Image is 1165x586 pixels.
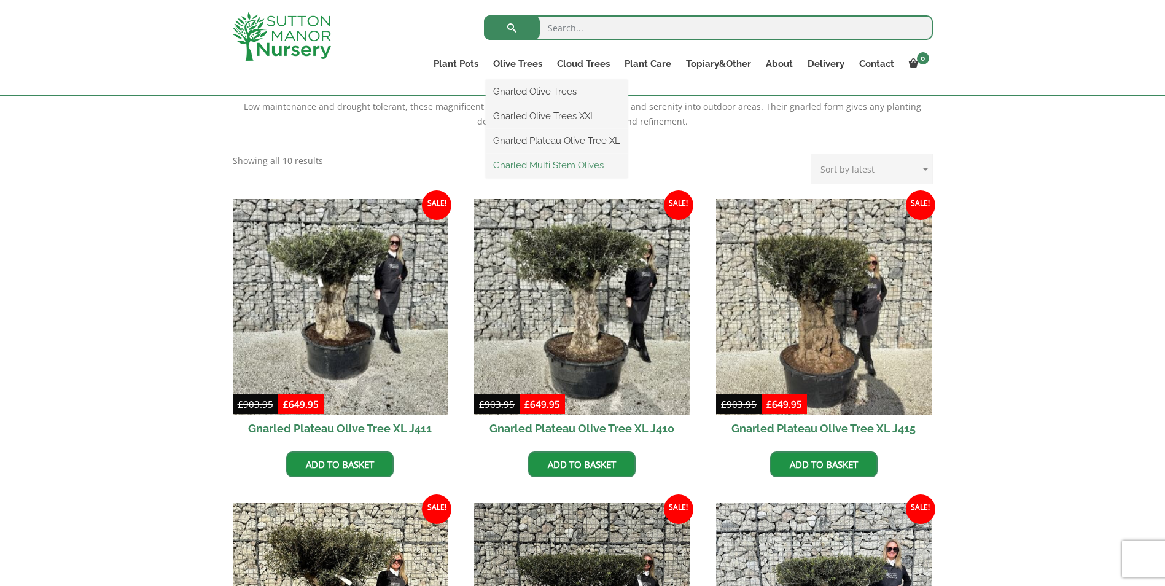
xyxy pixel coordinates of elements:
[486,107,628,125] a: Gnarled Olive Trees XXL
[233,154,323,168] p: Showing all 10 results
[238,398,273,410] bdi: 903.95
[474,199,690,415] img: Gnarled Plateau Olive Tree XL J410
[233,199,448,442] a: Sale! Gnarled Plateau Olive Tree XL J411
[800,55,852,72] a: Delivery
[474,199,690,442] a: Sale! Gnarled Plateau Olive Tree XL J410
[484,15,933,40] input: Search...
[770,451,878,477] a: Add to basket: “Gnarled Plateau Olive Tree XL J415”
[486,156,628,174] a: Gnarled Multi Stem Olives
[474,415,690,442] h2: Gnarled Plateau Olive Tree XL J410
[664,494,693,524] span: Sale!
[766,398,772,410] span: £
[902,55,933,72] a: 0
[426,55,486,72] a: Plant Pots
[721,398,757,410] bdi: 903.95
[528,451,636,477] a: Add to basket: “Gnarled Plateau Olive Tree XL J410”
[766,398,802,410] bdi: 649.95
[679,55,758,72] a: Topiary&Other
[811,154,933,184] select: Shop order
[486,55,550,72] a: Olive Trees
[283,398,289,410] span: £
[917,52,929,64] span: 0
[486,131,628,150] a: Gnarled Plateau Olive Tree XL
[233,415,448,442] h2: Gnarled Plateau Olive Tree XL J411
[233,12,331,61] img: logo
[486,82,628,101] a: Gnarled Olive Trees
[716,415,932,442] h2: Gnarled Plateau Olive Tree XL J415
[524,398,560,410] bdi: 649.95
[286,451,394,477] a: Add to basket: “Gnarled Plateau Olive Tree XL J411”
[906,190,935,220] span: Sale!
[721,398,727,410] span: £
[283,398,319,410] bdi: 649.95
[422,494,451,524] span: Sale!
[238,398,243,410] span: £
[852,55,902,72] a: Contact
[550,55,617,72] a: Cloud Trees
[244,101,921,127] span: Low maintenance and drought tolerant, these magnificent olive trees bring a sense of history and ...
[422,190,451,220] span: Sale!
[479,398,485,410] span: £
[524,398,530,410] span: £
[716,199,932,442] a: Sale! Gnarled Plateau Olive Tree XL J415
[716,199,932,415] img: Gnarled Plateau Olive Tree XL J415
[233,199,448,415] img: Gnarled Plateau Olive Tree XL J411
[664,190,693,220] span: Sale!
[906,494,935,524] span: Sale!
[758,55,800,72] a: About
[617,55,679,72] a: Plant Care
[479,398,515,410] bdi: 903.95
